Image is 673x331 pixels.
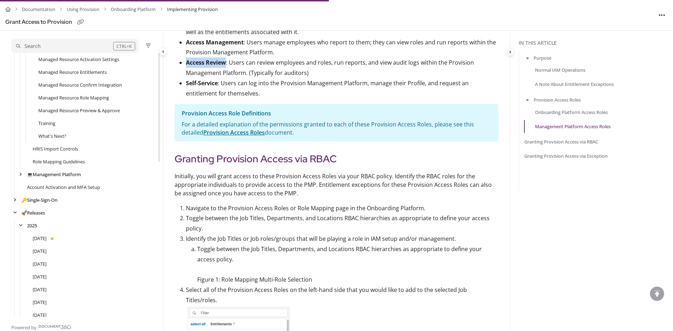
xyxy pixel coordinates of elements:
[186,285,498,305] p: Select all of the Provision Access Roles on the left-hand side that you would like to add to the ...
[21,197,27,203] span: 🔑
[38,94,109,101] a: Managed Resource Role Mapping
[535,123,611,130] a: Management Platform Access Roles
[524,96,531,104] button: arrow
[524,152,608,159] a: Granting Provision Access via Exception
[22,4,55,15] a: Documentation
[33,158,85,165] a: Role Mapping Guidelines
[67,4,99,15] a: Using Provision
[182,108,491,119] p: Provision Access Role Definitions
[186,58,498,78] p: : Users can review employees and roles, run reports, and view audit logs within the Provision Man...
[38,69,107,76] a: Managed Resource Entitlements
[113,42,135,50] div: CTRL+K
[186,38,244,46] strong: Access Management
[197,275,498,285] p: Figure 1: Role Mapping Multi-Role Selection
[175,151,498,166] h2: Granting Provision Access via RBAC
[24,42,41,50] div: Search
[27,184,100,191] a: Account Activation and MFA Setup
[11,210,18,216] div: arrow
[203,129,265,136] a: Provision Access Roles
[144,42,153,50] button: Filter
[38,132,66,140] a: What's Next?
[38,81,122,88] a: Managed Resource Confirm Integration
[186,37,498,58] p: : Users manage employees who report to them; they can view roles and run reports within the Provi...
[11,324,37,331] span: Powered by
[33,311,46,319] a: February 2025
[186,78,498,99] p: : Users can log into the Provision Management Platform, manage their Profile, and request an enti...
[186,59,226,66] strong: Access Review
[506,48,514,56] button: Category toggle
[167,4,218,15] span: Implementing Provision
[21,209,45,216] a: Releases
[33,286,46,293] a: April 2025
[33,145,78,152] a: HRIS Import Controls
[38,120,55,127] a: Training
[38,107,120,114] a: Managed Resource Preview & Approve
[186,203,498,213] p: Navigate to the Provision Access Roles or Role Mapping page in the Onboarding Platform.
[534,54,551,61] a: Purpose
[33,260,46,267] a: June 2025
[33,299,46,306] a: March 2025
[197,244,498,265] p: Toggle between the Job Titles, Departments, and Locations RBAC hierarchies as appropriate to defi...
[182,120,491,137] p: For a detailed explanation of the permissions granted to each of these Provision Access Roles, pl...
[21,210,27,216] span: 🚀
[186,213,498,234] p: Toggle between the Job Titles, Departments, and Locations RBAC hierarchies as appropriate to defi...
[11,322,71,331] a: Powered by Document360 - opens in a new tab
[650,287,664,301] div: scroll to top
[33,235,46,242] a: August 2025
[535,81,614,88] a: A Note About Entitlement Exceptions
[38,56,119,63] a: Managed Resource Activation Settings
[11,197,18,204] div: arrow
[535,108,608,115] a: Onboarding Platform Access Roles
[186,79,218,87] strong: Self-Service
[27,222,37,229] a: 2025
[33,273,46,280] a: May 2025
[656,9,668,21] button: Article more options
[186,234,498,244] p: Identify the Job Titles or Job roles/groups that will be playing a role in IAM setup and/or manag...
[524,54,531,62] button: arrow
[5,4,11,15] a: Home
[75,17,86,28] button: Copy link of
[524,138,598,145] a: Granting Provision Access via RBAC
[111,4,156,15] a: Onboarding Platform
[38,325,71,329] img: Document360
[535,66,585,74] a: Normal IAM Operations
[5,17,72,27] div: Grant Access to Provision
[11,39,138,53] button: Search
[21,196,57,204] a: Single-Sign-On
[17,222,24,229] div: arrow
[534,96,581,103] a: Provision Access Roles
[27,171,81,178] a: Management Platform
[17,171,24,178] div: arrow
[519,39,670,47] div: In this article
[33,248,46,255] a: July 2025
[175,172,498,197] p: Initially, you will grant access to these Provision Access Roles via your RBAC policy. Identify t...
[27,171,33,178] span: 💻
[159,47,167,56] button: Category toggle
